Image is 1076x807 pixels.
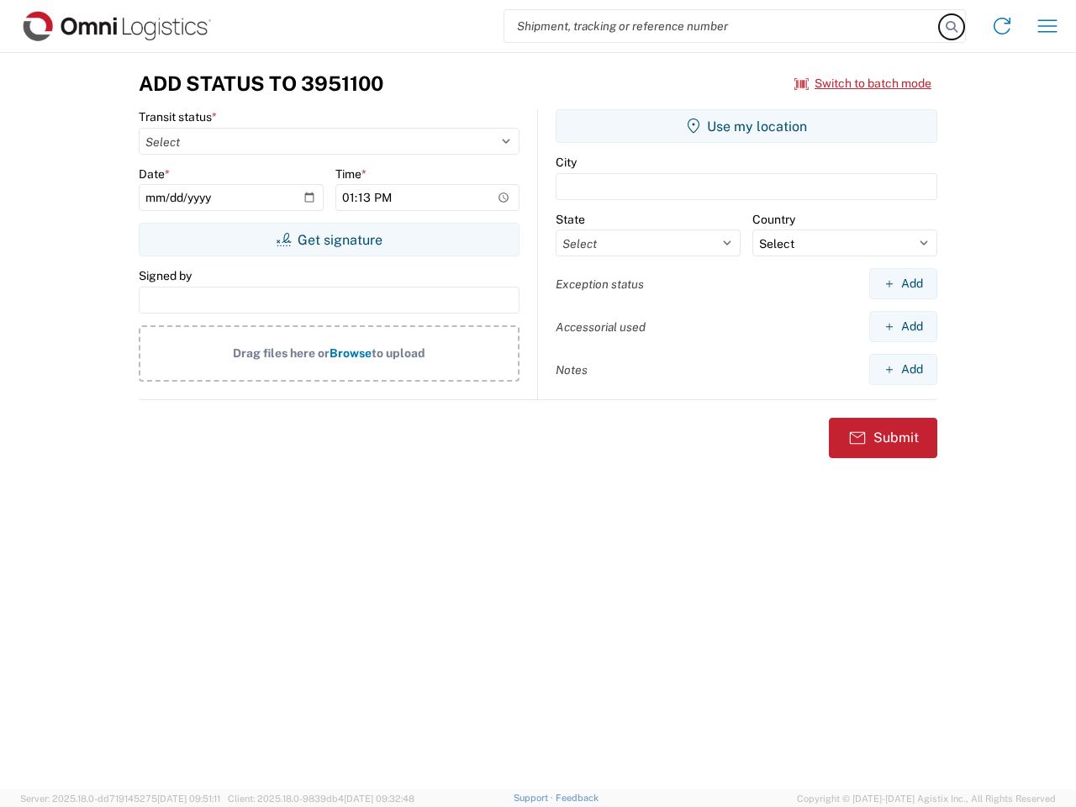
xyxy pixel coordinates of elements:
[556,362,588,377] label: Notes
[330,346,372,360] span: Browse
[139,268,192,283] label: Signed by
[556,109,937,143] button: Use my location
[794,70,931,98] button: Switch to batch mode
[335,166,367,182] label: Time
[556,277,644,292] label: Exception status
[157,794,220,804] span: [DATE] 09:51:11
[233,346,330,360] span: Drag files here or
[752,212,795,227] label: Country
[829,418,937,458] button: Submit
[20,794,220,804] span: Server: 2025.18.0-dd719145275
[556,212,585,227] label: State
[228,794,414,804] span: Client: 2025.18.0-9839db4
[514,793,556,803] a: Support
[139,166,170,182] label: Date
[869,311,937,342] button: Add
[344,794,414,804] span: [DATE] 09:32:48
[556,155,577,170] label: City
[556,793,599,803] a: Feedback
[869,268,937,299] button: Add
[797,791,1056,806] span: Copyright © [DATE]-[DATE] Agistix Inc., All Rights Reserved
[372,346,425,360] span: to upload
[139,223,520,256] button: Get signature
[139,71,383,96] h3: Add Status to 3951100
[139,109,217,124] label: Transit status
[869,354,937,385] button: Add
[556,319,646,335] label: Accessorial used
[504,10,940,42] input: Shipment, tracking or reference number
